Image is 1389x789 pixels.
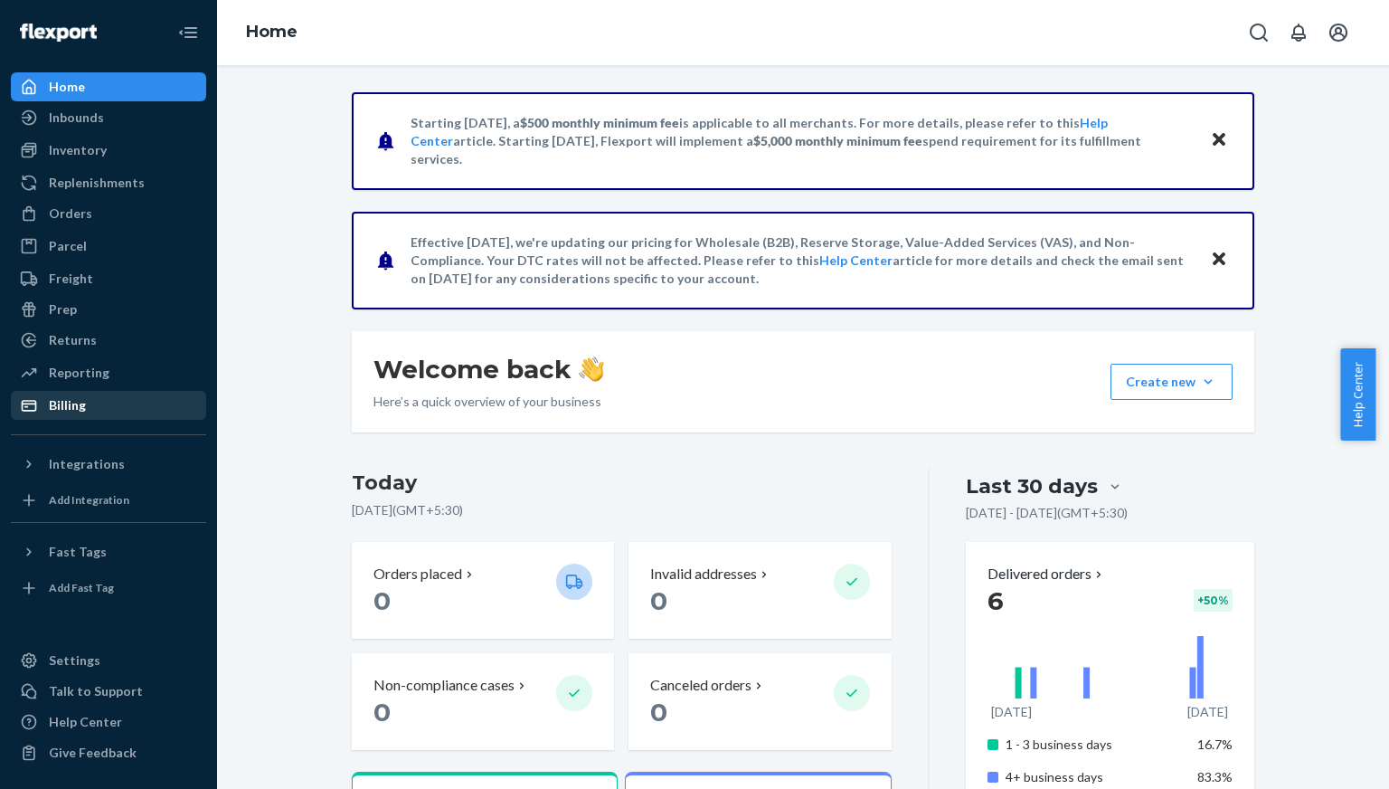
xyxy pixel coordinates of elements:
div: Reporting [49,364,109,382]
button: Create new [1110,364,1233,400]
a: Billing [11,391,206,420]
p: Non-compliance cases [373,675,515,696]
div: Freight [49,270,93,288]
a: Returns [11,326,206,355]
p: Invalid addresses [650,564,757,585]
a: Settings [11,646,206,675]
div: Billing [49,396,86,414]
div: Settings [49,651,100,670]
a: Add Integration [11,486,206,515]
p: Canceled orders [650,675,751,696]
span: 0 [650,697,667,727]
button: Open notifications [1280,14,1317,51]
div: Replenishments [49,174,145,192]
a: Reporting [11,358,206,387]
a: Inventory [11,136,206,165]
p: Starting [DATE], a is applicable to all merchants. For more details, please refer to this article... [411,114,1193,168]
a: Talk to Support [11,677,206,706]
a: Help Center [819,252,893,268]
div: Last 30 days [966,472,1098,500]
button: Integrations [11,450,206,479]
div: Prep [49,300,77,318]
a: Parcel [11,232,206,261]
a: Prep [11,295,206,324]
span: 0 [650,585,667,616]
button: Close [1207,247,1231,273]
div: Add Integration [49,492,129,508]
a: Replenishments [11,168,206,197]
h3: Today [352,469,892,498]
button: Delivered orders [987,564,1106,585]
a: Help Center [11,708,206,737]
span: $5,000 monthly minimum fee [753,133,922,148]
div: Add Fast Tag [49,580,114,595]
button: Open account menu [1320,14,1356,51]
div: Help Center [49,713,122,731]
div: + 50 % [1194,589,1233,612]
button: Canceled orders 0 [628,653,891,750]
button: Orders placed 0 [352,542,614,639]
button: Give Feedback [11,738,206,767]
img: hand-wave emoji [579,356,604,382]
div: Inventory [49,141,107,159]
a: Home [11,72,206,101]
a: Orders [11,199,206,228]
div: Fast Tags [49,543,107,561]
button: Close Navigation [170,14,206,51]
a: Home [246,22,298,42]
button: Close [1207,128,1231,154]
span: 6 [987,585,1004,616]
p: Here’s a quick overview of your business [373,393,604,411]
div: Returns [49,331,97,349]
p: [DATE] [991,703,1032,721]
button: Fast Tags [11,537,206,566]
p: [DATE] [1187,703,1228,721]
p: Orders placed [373,564,462,585]
h1: Welcome back [373,353,604,385]
ol: breadcrumbs [231,6,312,59]
span: 0 [373,585,391,616]
div: Talk to Support [49,682,143,700]
div: Give Feedback [49,744,137,762]
img: Flexport logo [20,24,97,42]
p: 1 - 3 business days [1006,736,1184,754]
span: 16.7% [1197,737,1233,752]
button: Help Center [1340,348,1375,441]
div: Orders [49,204,92,223]
a: Freight [11,264,206,293]
p: [DATE] - [DATE] ( GMT+5:30 ) [966,504,1128,522]
span: $500 monthly minimum fee [520,115,679,130]
div: Home [49,78,85,96]
div: Parcel [49,237,87,255]
a: Add Fast Tag [11,574,206,603]
div: Integrations [49,455,125,473]
div: Inbounds [49,109,104,127]
a: Inbounds [11,103,206,132]
span: 0 [373,697,391,727]
button: Open Search Box [1241,14,1277,51]
span: 83.3% [1197,769,1233,784]
p: 4+ business days [1006,768,1184,786]
button: Invalid addresses 0 [628,542,891,639]
button: Non-compliance cases 0 [352,653,614,750]
p: Effective [DATE], we're updating our pricing for Wholesale (B2B), Reserve Storage, Value-Added Se... [411,233,1193,288]
p: [DATE] ( GMT+5:30 ) [352,501,892,519]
